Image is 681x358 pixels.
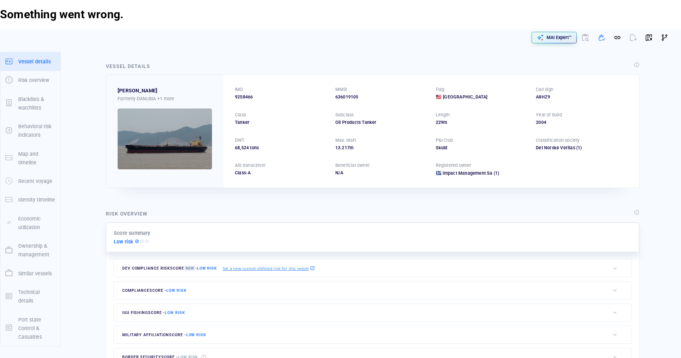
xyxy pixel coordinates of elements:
[0,283,60,310] button: Technical details
[0,324,60,331] a: Port state Control & Casualties
[197,266,217,271] span: Low risk
[235,112,246,118] p: Class
[536,145,628,151] div: Det Norske Veritas
[575,145,628,151] span: (1)
[235,119,327,126] div: Tanker
[0,237,60,264] button: Ownership & management
[106,62,150,71] div: Vessel details
[0,219,60,226] a: Economic utilization
[536,112,562,118] p: Year of build
[443,94,487,100] span: [GEOGRAPHIC_DATA]
[122,288,187,293] span: compliance score -
[18,269,52,278] p: Similar vessels
[0,247,60,253] a: Ownership & management
[0,145,60,172] button: Map and timeline
[536,119,628,126] div: 2004
[340,145,342,150] span: .
[165,310,185,315] span: Low risk
[114,237,134,246] p: Low risk
[443,170,499,176] a: Impact Management Sa (1)
[118,86,158,95] span: ASHLEY
[335,137,356,144] p: Max. draft
[235,162,266,169] p: AIS transceiver
[0,127,60,134] a: Behavioral risk indicators
[0,77,60,83] a: Risk overview
[657,30,672,45] button: Visual Link Analysis
[235,137,245,144] p: DWT
[0,90,60,117] button: Blacklists & watchlists
[335,162,370,169] p: Beneficial owner
[18,177,52,185] p: Recent voyage
[114,229,150,237] p: Score summary
[536,94,628,100] div: A8HZ9
[536,145,575,151] div: Det Norske Veritas
[186,333,206,337] span: Low risk
[436,162,472,169] p: Registered owner
[610,30,625,45] button: Get link
[18,122,55,140] p: Behavioral risk indicators
[122,266,217,271] span: Dev Compliance risk score -
[335,119,427,126] div: Oil Products Tanker
[184,266,195,271] span: New
[335,170,344,175] span: N/A
[18,288,55,305] p: Technical details
[335,145,340,150] span: 13
[0,71,60,89] button: Risk overview
[0,52,60,71] button: Vessel details
[0,117,60,145] button: Behavioral risk indicators
[166,288,186,293] span: Low risk
[18,150,55,167] p: Map and timeline
[18,315,55,342] p: Port state Control & Casualties
[235,86,243,93] p: IMO
[350,145,354,150] span: m
[118,108,212,169] img: 5905c4bfa7717158665c9841_0
[106,209,148,218] div: Risk overview
[0,172,60,190] button: Recent voyage
[335,112,354,118] p: Subclass
[436,86,445,93] p: Flag
[0,58,60,64] a: Vessel details
[18,95,55,112] p: Blacklists & watchlists
[18,242,55,259] p: Ownership & management
[0,154,60,161] a: Map and timeline
[443,170,493,176] span: Impact Management Sa
[651,326,676,353] iframe: Chat
[436,137,453,144] p: P&I Club
[532,32,577,43] button: MAI Expert™
[436,145,528,151] div: Skuld
[0,310,60,347] button: Port state Control & Casualties
[641,30,657,45] button: View on map
[0,190,60,209] button: Identity timeline
[118,86,158,95] div: [PERSON_NAME]
[443,120,447,125] span: m
[436,120,444,125] span: 229
[536,86,553,93] p: Call sign
[122,310,185,315] span: IUU Fishing score -
[547,34,572,41] p: MAI Expert™
[223,264,315,272] a: Set a new custom defined risk for this vessel
[235,94,253,100] span: 9258466
[235,145,327,151] div: 68,524 tons
[335,86,347,93] p: MMSI
[235,170,251,175] span: Class-A
[122,333,206,337] span: military affiliation score -
[493,170,499,176] span: (1)
[594,30,610,45] button: Add to vessel list
[18,57,51,66] p: Vessel details
[0,209,60,237] button: Economic utilization
[536,137,579,144] p: Classification society
[223,265,309,271] p: Set a new custom defined risk for this vessel
[0,292,60,299] a: Technical details
[335,94,427,100] div: 636019105
[118,95,212,102] div: Formerly: DANUBIA
[436,112,450,118] p: Length
[18,214,55,232] p: Economic utilization
[0,264,60,283] button: Similar vessels
[342,145,350,150] span: 217
[0,270,60,276] a: Similar vessels
[0,196,60,203] a: Identity timeline
[0,100,60,106] a: Blacklists & watchlists
[18,195,55,204] p: Identity timeline
[157,95,174,102] p: +1 more
[18,76,49,84] p: Risk overview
